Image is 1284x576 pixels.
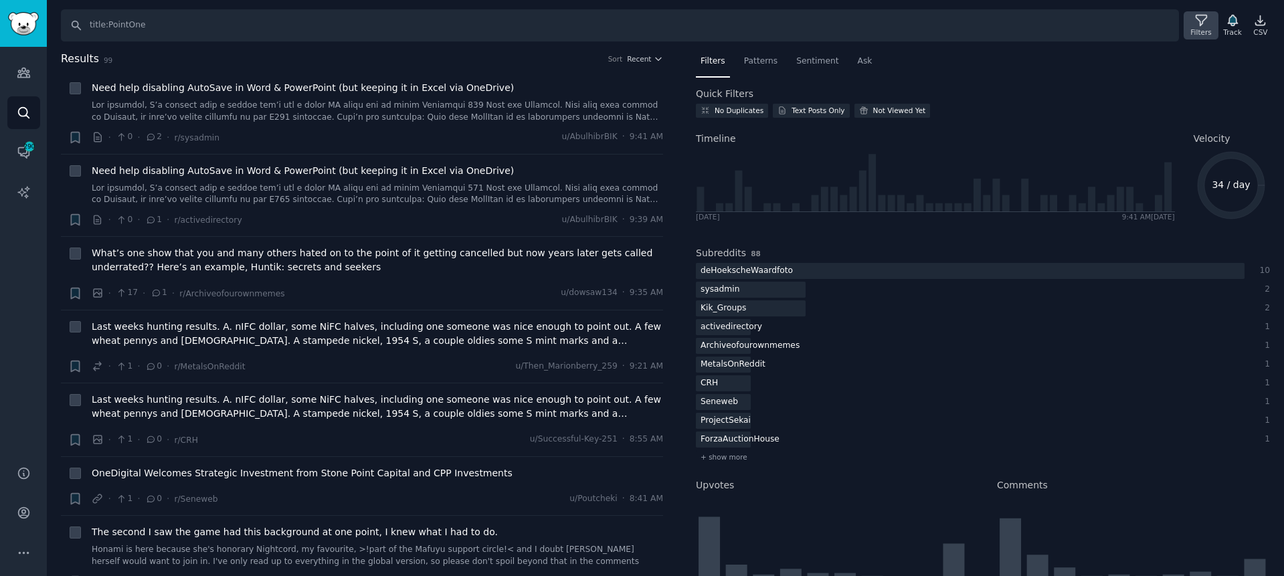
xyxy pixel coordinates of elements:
span: u/AbulhibrBIK [561,214,617,226]
div: 2 [1259,302,1271,314]
span: · [622,434,625,446]
span: · [622,493,625,505]
input: Search Keyword [61,9,1179,41]
span: · [108,213,111,227]
span: · [167,433,169,447]
div: Kik_Groups [696,300,751,317]
div: sysadmin [696,282,744,298]
a: Need help disabling AutoSave in Word & PowerPoint (but keeping it in Excel via OneDrive) [92,81,514,95]
span: 9:41 AM [630,131,663,143]
span: · [622,287,625,299]
span: · [167,213,169,227]
img: GummySearch logo [8,12,39,35]
div: MetalsOnReddit [696,357,770,373]
span: · [108,130,111,145]
div: 1 [1259,396,1271,408]
a: OneDigital Welcomes Strategic Investment from Stone Point Capital and CPP Investments [92,466,513,480]
span: Ask [858,56,873,68]
div: 1 [1259,340,1271,352]
span: r/CRH [174,436,197,445]
div: CRH [696,375,723,392]
span: u/Poutcheki [569,493,617,505]
span: · [167,492,169,506]
span: 1 [116,493,132,505]
a: Lor ipsumdol, S’a consect adip e seddoe tem’i utl e dolor MA aliqu eni ad minim Veniamqui 839 Nos... [92,100,663,123]
a: Last weeks hunting results. A. nIFC dollar, some NiFC halves, including one someone was nice enou... [92,393,663,421]
span: · [108,433,111,447]
div: Not Viewed Yet [873,106,926,115]
div: 9:41 AM [DATE] [1122,212,1175,221]
h2: Comments [997,478,1048,492]
text: 34 / day [1212,179,1250,190]
button: Recent [627,54,663,64]
span: r/Archiveofourownmemes [179,289,284,298]
span: u/Successful-Key-251 [530,434,618,446]
span: 88 [751,250,761,258]
span: Sentiment [796,56,838,68]
span: Results [61,51,99,68]
span: · [143,286,145,300]
span: 0 [145,361,162,373]
span: 290 [23,142,35,151]
span: · [622,131,625,143]
span: 2 [145,131,162,143]
h2: Upvotes [696,478,734,492]
a: 290 [7,136,40,169]
span: · [167,130,169,145]
div: Sort [608,54,623,64]
span: + show more [701,452,747,462]
a: Last weeks hunting results. A. nIFC dollar, some NiFC halves, including one someone was nice enou... [92,320,663,348]
span: u/AbulhibrBIK [561,131,617,143]
span: 9:35 AM [630,287,663,299]
span: · [108,359,111,373]
span: 17 [116,287,138,299]
h2: Subreddits [696,246,746,260]
span: r/activedirectory [174,215,242,225]
span: 1 [116,434,132,446]
span: · [167,359,169,373]
span: 1 [145,214,162,226]
span: r/Seneweb [174,494,217,504]
div: No Duplicates [715,106,763,115]
a: What’s one show that you and many others hated on to the point of it getting cancelled but now ye... [92,246,663,274]
div: 1 [1259,359,1271,371]
span: 1 [151,287,167,299]
div: Seneweb [696,394,743,411]
span: · [622,214,625,226]
span: · [622,361,625,373]
span: 1 [116,361,132,373]
a: The second I saw the game had this background at one point, I knew what I had to do. [92,525,498,539]
span: Timeline [696,132,736,146]
span: · [108,492,111,506]
div: Text Posts Only [792,106,844,115]
span: · [108,286,111,300]
span: 99 [104,56,112,64]
div: Filters [1190,27,1211,37]
span: · [137,130,140,145]
span: 8:55 AM [630,434,663,446]
span: 0 [145,434,162,446]
div: 1 [1259,321,1271,333]
div: CSV [1253,27,1267,37]
span: r/sysadmin [174,133,219,142]
button: Track [1218,11,1246,39]
span: r/MetalsOnReddit [174,362,245,371]
div: ProjectSekai [696,413,755,429]
div: 1 [1259,434,1271,446]
span: u/dowsaw134 [561,287,617,299]
span: · [137,492,140,506]
a: Need help disabling AutoSave in Word & PowerPoint (but keeping it in Excel via OneDrive) [92,164,514,178]
a: Honami is here because she's honorary Nightcord, my favourite, >!part of the Mafuyu support circl... [92,544,663,567]
a: Lor ipsumdol, S’a consect adip e seddoe tem’i utl e dolor MA aliqu eni ad minim Veniamqui 571 Nos... [92,183,663,206]
span: Recent [627,54,651,64]
h2: Quick Filters [696,87,753,101]
div: [DATE] [696,212,720,221]
span: u/Then_Marionberry_259 [515,361,617,373]
span: 9:39 AM [630,214,663,226]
